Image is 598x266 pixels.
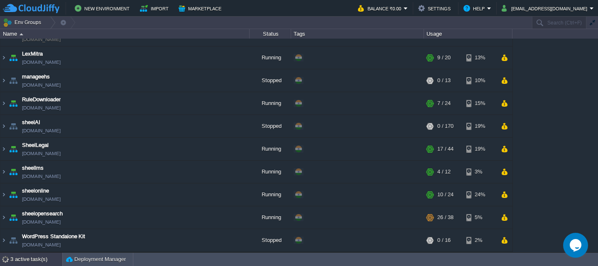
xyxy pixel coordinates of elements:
a: [DOMAIN_NAME] [22,104,61,112]
a: SheelLegal [22,141,49,149]
img: CloudJiffy [3,3,59,14]
img: AMDAwAAAACH5BAEAAAAALAAAAAABAAEAAAICRAEAOw== [7,183,19,206]
div: 3 active task(s) [10,253,62,266]
div: 2% [466,229,493,251]
div: 9 / 20 [437,46,451,69]
div: 5% [466,206,493,229]
button: Settings [418,3,453,13]
button: Deployment Manager [66,255,126,264]
div: 3% [466,161,493,183]
button: Balance ₹0.00 [358,3,404,13]
img: AMDAwAAAACH5BAEAAAAALAAAAAABAAEAAAICRAEAOw== [0,183,7,206]
a: [DOMAIN_NAME] [22,81,61,89]
img: AMDAwAAAACH5BAEAAAAALAAAAAABAAEAAAICRAEAOw== [0,69,7,92]
div: Stopped [250,229,291,251]
div: 0 / 16 [437,229,451,251]
a: sheellms [22,164,44,172]
div: 0 / 170 [437,115,453,137]
div: 0 / 13 [437,69,451,92]
div: 7 / 24 [437,92,451,115]
img: AMDAwAAAACH5BAEAAAAALAAAAAABAAEAAAICRAEAOw== [0,46,7,69]
iframe: chat widget [563,233,590,258]
img: AMDAwAAAACH5BAEAAAAALAAAAAABAAEAAAICRAEAOw== [7,206,19,229]
div: Running [250,138,291,160]
div: Status [250,29,291,39]
img: AMDAwAAAACH5BAEAAAAALAAAAAABAAEAAAICRAEAOw== [20,33,23,35]
button: New Environment [75,3,132,13]
button: [EMAIL_ADDRESS][DOMAIN_NAME] [502,3,590,13]
img: AMDAwAAAACH5BAEAAAAALAAAAAABAAEAAAICRAEAOw== [7,92,19,115]
a: manageehs [22,73,50,81]
div: Running [250,46,291,69]
div: Tags [292,29,424,39]
a: [DOMAIN_NAME] [22,149,61,158]
a: [DOMAIN_NAME] [22,195,61,203]
div: 4 / 12 [437,161,451,183]
div: 26 / 38 [437,206,453,229]
button: Marketplace [179,3,224,13]
a: [DOMAIN_NAME] [22,241,61,249]
div: Running [250,92,291,115]
a: [DOMAIN_NAME] [22,172,61,181]
div: Stopped [250,115,291,137]
div: Stopped [250,69,291,92]
div: Name [1,29,249,39]
div: 19% [466,115,493,137]
a: WordPress Standalone Kit [22,232,85,241]
div: 10% [466,69,493,92]
a: LexMitra [22,50,43,58]
div: Running [250,161,291,183]
img: AMDAwAAAACH5BAEAAAAALAAAAAABAAEAAAICRAEAOw== [7,138,19,160]
img: AMDAwAAAACH5BAEAAAAALAAAAAABAAEAAAICRAEAOw== [0,229,7,251]
div: Usage [424,29,512,39]
img: AMDAwAAAACH5BAEAAAAALAAAAAABAAEAAAICRAEAOw== [0,92,7,115]
img: AMDAwAAAACH5BAEAAAAALAAAAAABAAEAAAICRAEAOw== [7,229,19,251]
div: 13% [466,46,493,69]
div: 19% [466,138,493,160]
img: AMDAwAAAACH5BAEAAAAALAAAAAABAAEAAAICRAEAOw== [0,206,7,229]
span: [DOMAIN_NAME] [22,35,61,44]
img: AMDAwAAAACH5BAEAAAAALAAAAAABAAEAAAICRAEAOw== [0,115,7,137]
img: AMDAwAAAACH5BAEAAAAALAAAAAABAAEAAAICRAEAOw== [7,115,19,137]
span: [DOMAIN_NAME] [22,218,61,226]
img: AMDAwAAAACH5BAEAAAAALAAAAAABAAEAAAICRAEAOw== [7,69,19,92]
div: Running [250,183,291,206]
img: AMDAwAAAACH5BAEAAAAALAAAAAABAAEAAAICRAEAOw== [0,161,7,183]
div: Running [250,206,291,229]
img: AMDAwAAAACH5BAEAAAAALAAAAAABAAEAAAICRAEAOw== [7,46,19,69]
div: 15% [466,92,493,115]
button: Env Groups [3,17,44,28]
img: AMDAwAAAACH5BAEAAAAALAAAAAABAAEAAAICRAEAOw== [7,161,19,183]
a: [DOMAIN_NAME] [22,127,61,135]
button: Import [140,3,171,13]
button: Help [463,3,487,13]
a: sheelopensearch [22,210,63,218]
a: sheelonline [22,187,49,195]
a: sheelAI [22,118,40,127]
a: RuleDownloader [22,95,61,104]
a: [DOMAIN_NAME] [22,58,61,66]
div: 10 / 24 [437,183,453,206]
img: AMDAwAAAACH5BAEAAAAALAAAAAABAAEAAAICRAEAOw== [0,138,7,160]
div: 24% [466,183,493,206]
div: 17 / 44 [437,138,453,160]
